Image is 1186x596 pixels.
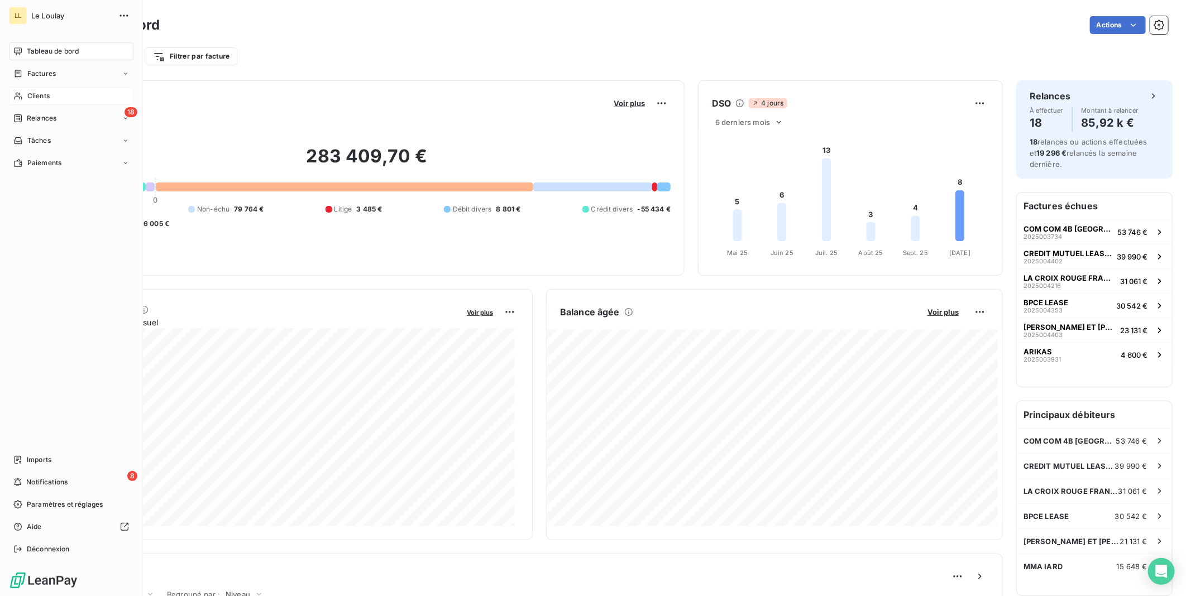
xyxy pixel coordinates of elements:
[63,145,671,179] h2: 283 409,70 €
[27,522,42,532] span: Aide
[927,307,959,316] span: Voir plus
[1024,356,1061,363] span: 2025003931
[1024,323,1116,331] span: [PERSON_NAME] ET [PERSON_NAME]
[26,477,68,487] span: Notifications
[1120,277,1147,286] span: 31 061 €
[1017,244,1172,268] button: CREDIT MUTUEL LEASING202500440239 990 €
[1082,114,1139,132] h4: 85,92 k €
[1121,350,1147,359] span: 4 600 €
[27,136,51,146] span: Tâches
[1117,228,1147,237] span: 53 746 €
[1024,233,1062,240] span: 2025003734
[1116,436,1147,445] span: 53 746 €
[1017,293,1172,318] button: BPCE LEASE202500435330 542 €
[27,544,70,554] span: Déconnexion
[463,307,496,317] button: Voir plus
[453,204,492,214] span: Débit divers
[9,7,27,25] div: LL
[1024,347,1052,356] span: ARIKAS
[1017,318,1172,342] button: [PERSON_NAME] ET [PERSON_NAME]202500440323 131 €
[140,219,169,229] span: -6 005 €
[1024,462,1115,470] span: CREDIT MUTUEL LEASING
[1017,219,1172,244] button: COM COM 4B [GEOGRAPHIC_DATA]202500373453 746 €
[1024,487,1118,496] span: LA CROIX ROUGE FRANCAISE
[924,307,962,317] button: Voir plus
[27,69,56,79] span: Factures
[712,97,731,110] h6: DSO
[903,249,928,257] tspan: Sept. 25
[1024,298,1068,307] span: BPCE LEASE
[1036,148,1067,157] span: 19 296 €
[1117,562,1147,571] span: 15 648 €
[1148,558,1175,585] div: Open Intercom Messenger
[1116,301,1147,310] span: 30 542 €
[125,107,137,117] span: 18
[1024,273,1116,282] span: LA CROIX ROUGE FRANCAISE
[153,195,157,204] span: 0
[1024,562,1063,571] span: MMA IARD
[27,455,51,465] span: Imports
[27,499,103,510] span: Paramètres et réglages
[1024,249,1112,258] span: CREDIT MUTUEL LEASING
[1030,89,1070,103] h6: Relances
[1120,326,1147,335] span: 23 131 €
[357,204,382,214] span: 3 485 €
[146,47,237,65] button: Filtrer par facture
[1024,512,1069,521] span: BPCE LEASE
[234,204,264,214] span: 79 764 €
[749,98,787,108] span: 4 jours
[715,118,770,127] span: 6 derniers mois
[859,249,883,257] tspan: Août 25
[1024,307,1063,314] span: 2025004353
[27,113,56,123] span: Relances
[1024,331,1063,338] span: 2025004403
[27,158,61,168] span: Paiements
[1017,268,1172,293] button: LA CROIX ROUGE FRANCAISE202500421631 061 €
[1120,537,1147,546] span: 21 131 €
[1030,107,1063,114] span: À effectuer
[591,204,633,214] span: Crédit divers
[467,309,493,316] span: Voir plus
[1118,487,1147,496] span: 31 061 €
[638,204,671,214] span: -55 434 €
[949,249,970,257] tspan: [DATE]
[1030,137,1037,146] span: 18
[1117,252,1147,261] span: 39 990 €
[727,249,748,257] tspan: Mai 25
[1024,436,1116,445] span: COM COM 4B [GEOGRAPHIC_DATA]
[1017,342,1172,367] button: ARIKAS20250039314 600 €
[1115,512,1147,521] span: 30 542 €
[197,204,229,214] span: Non-échu
[1090,16,1146,34] button: Actions
[27,46,79,56] span: Tableau de bord
[1024,258,1063,265] span: 2025004402
[496,204,520,214] span: 8 801 €
[771,249,793,257] tspan: Juin 25
[614,99,645,108] span: Voir plus
[9,518,133,536] a: Aide
[1017,193,1172,219] h6: Factures échues
[560,305,620,319] h6: Balance âgée
[1024,224,1113,233] span: COM COM 4B [GEOGRAPHIC_DATA]
[1030,137,1147,169] span: relances ou actions effectuées et relancés la semaine dernière.
[1082,107,1139,114] span: Montant à relancer
[610,98,648,108] button: Voir plus
[127,471,137,481] span: 8
[9,571,78,589] img: Logo LeanPay
[1024,537,1120,546] span: [PERSON_NAME] ET [PERSON_NAME]
[1017,401,1172,428] h6: Principaux débiteurs
[815,249,838,257] tspan: Juil. 25
[334,204,352,214] span: Litige
[1030,114,1063,132] h4: 18
[1115,462,1147,470] span: 39 990 €
[63,316,459,328] span: Chiffre d'affaires mensuel
[31,11,112,20] span: Le Loulay
[27,91,50,101] span: Clients
[1024,282,1061,289] span: 2025004216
